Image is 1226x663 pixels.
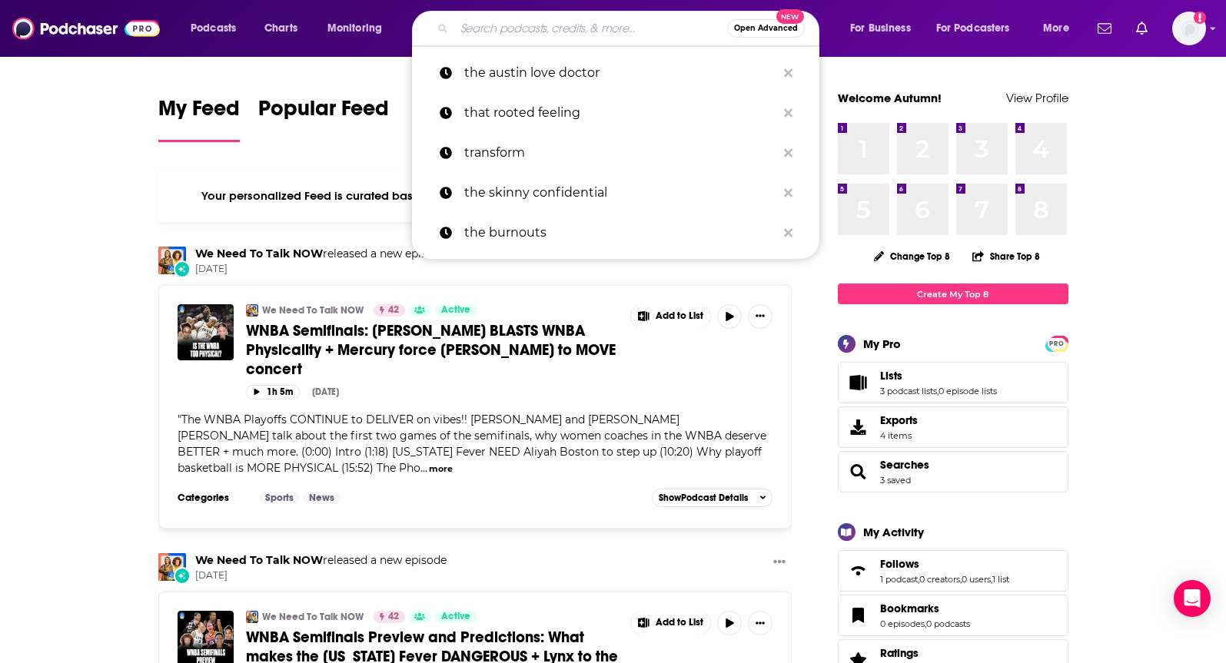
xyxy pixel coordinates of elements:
a: 1 podcast [880,574,918,585]
span: , [937,386,939,396]
span: Exports [880,413,918,427]
span: Add to List [656,310,703,322]
a: Welcome Autumn! [838,91,942,105]
span: 42 [388,303,399,318]
button: Show More Button [631,611,711,635]
div: [DATE] [312,386,339,397]
img: WNBA Semifinals: Becky Hammon BLASTS WNBA Physicality + Mercury force JONAS BROTHERS to MOVE concert [178,304,234,360]
span: PRO [1048,338,1066,350]
a: View Profile [1006,91,1068,105]
a: transform [412,133,819,173]
a: Popular Feed [258,95,389,142]
div: New Episode [174,567,191,584]
a: Bookmarks [843,605,874,626]
a: 42 [374,304,405,317]
button: open menu [317,16,402,41]
a: 0 episodes [880,618,925,629]
img: User Profile [1172,12,1206,45]
span: More [1043,18,1069,39]
a: We Need To Talk NOW [262,611,364,623]
a: PRO [1048,337,1066,349]
a: Podchaser - Follow, Share and Rate Podcasts [12,14,160,43]
span: Add to List [656,617,703,628]
button: 1h 5m [246,385,300,399]
a: that rooted feeling [412,93,819,133]
span: 42 [388,609,399,625]
button: Change Top 8 [865,247,960,266]
span: My Feed [158,95,240,131]
div: New Episode [174,260,191,277]
a: Searches [880,458,929,472]
a: We Need To Talk NOW [158,553,186,581]
svg: Add a profile image [1194,12,1206,24]
span: For Business [850,18,911,39]
p: the burnouts [464,213,776,253]
span: Follows [838,550,1068,592]
a: Active [435,611,477,623]
span: Logged in as autumncomm [1172,12,1206,45]
a: Lists [880,369,997,383]
a: We Need To Talk NOW [246,611,258,623]
a: 1 list [992,574,1009,585]
span: Podcasts [191,18,236,39]
span: Charts [264,18,297,39]
span: Lists [880,369,902,383]
a: Active [435,304,477,317]
span: For Podcasters [936,18,1010,39]
a: Charts [254,16,307,41]
button: Share Top 8 [972,241,1041,271]
img: We Need To Talk NOW [158,247,186,274]
a: WNBA Semifinals: [PERSON_NAME] BLASTS WNBA Physicality + Mercury force [PERSON_NAME] to MOVE concert [246,321,620,379]
div: My Pro [863,336,901,351]
h3: released a new episode [195,247,447,261]
span: , [918,574,919,585]
a: Create My Top 8 [838,283,1068,304]
button: open menu [839,16,930,41]
a: 0 podcasts [926,618,970,629]
span: , [960,574,962,585]
a: the burnouts [412,213,819,253]
button: Show More Button [748,304,772,329]
button: open menu [180,16,256,41]
a: My Feed [158,95,240,142]
span: Lists [838,362,1068,403]
a: 0 users [962,574,991,585]
a: Lists [843,372,874,393]
span: Popular Feed [258,95,389,131]
button: more [429,462,453,476]
p: the skinny confidential [464,173,776,213]
span: [DATE] [195,569,447,582]
a: We Need To Talk NOW [195,247,323,260]
div: My Activity [863,525,924,539]
button: Open AdvancedNew [727,19,805,38]
a: We Need To Talk NOW [262,304,364,317]
p: transform [464,133,776,173]
input: Search podcasts, credits, & more... [454,16,727,41]
span: Exports [843,416,874,438]
a: Show notifications dropdown [1091,15,1118,41]
span: , [925,618,926,629]
a: Follows [880,557,1009,571]
a: Show notifications dropdown [1130,15,1154,41]
span: Ratings [880,646,919,660]
a: 42 [374,611,405,623]
p: the austin love doctor [464,53,776,93]
a: We Need To Talk NOW [195,553,323,567]
a: the austin love doctor [412,53,819,93]
span: WNBA Semifinals: [PERSON_NAME] BLASTS WNBA Physicality + Mercury force [PERSON_NAME] to MOVE concert [246,321,616,379]
button: Show profile menu [1172,12,1206,45]
a: the skinny confidential [412,173,819,213]
a: News [303,492,341,504]
a: We Need To Talk NOW [246,304,258,317]
span: Searches [838,451,1068,492]
span: New [776,9,804,24]
div: Open Intercom Messenger [1174,580,1211,617]
span: , [991,574,992,585]
span: Monitoring [327,18,382,39]
a: Searches [843,461,874,482]
button: open menu [1032,16,1088,41]
span: Bookmarks [880,602,939,615]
